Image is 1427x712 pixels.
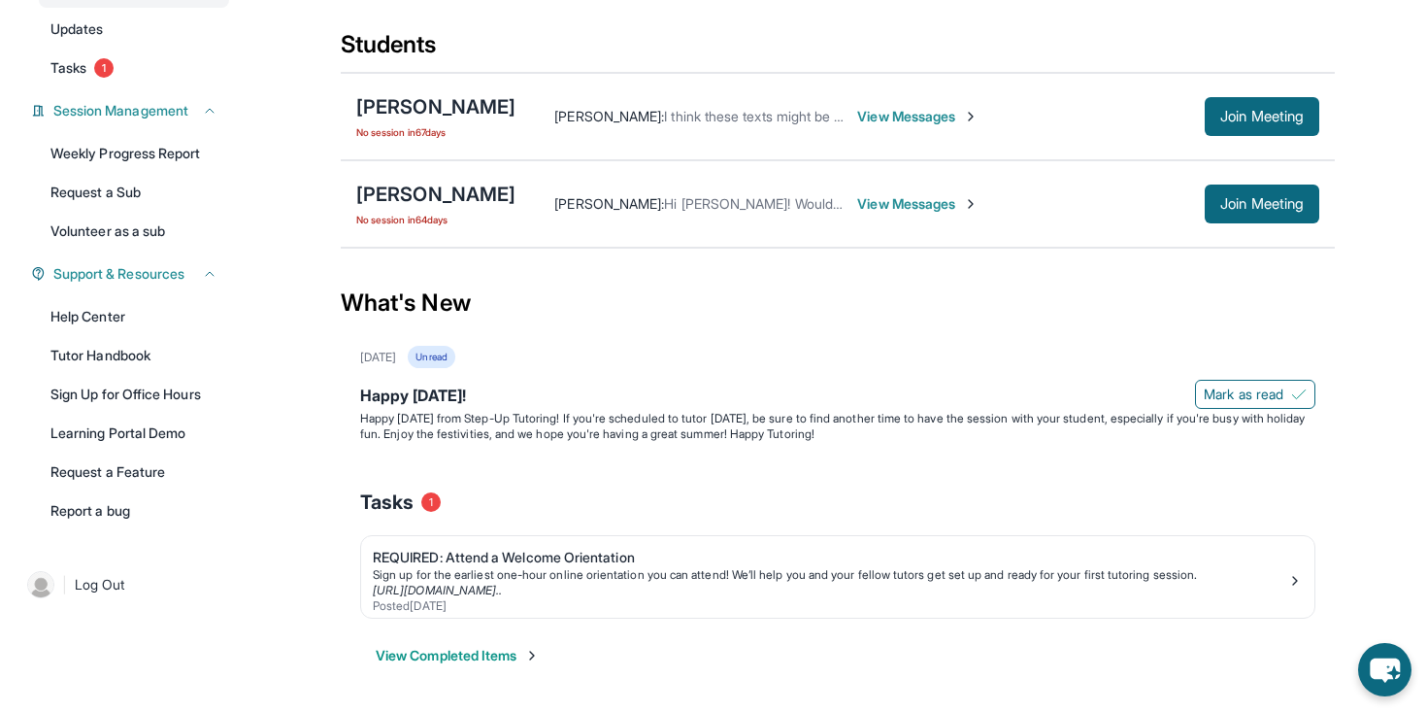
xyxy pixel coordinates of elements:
span: 1 [94,58,114,78]
div: REQUIRED: Attend a Welcome Orientation [373,548,1287,567]
span: I think these texts might be automated so I texted the number they sent [664,108,1103,124]
a: Updates [39,12,229,47]
span: Tasks [50,58,86,78]
a: Tutor Handbook [39,338,229,373]
span: Updates [50,19,104,39]
span: Support & Resources [53,264,184,284]
div: What's New [341,260,1335,346]
div: [DATE] [360,350,396,365]
a: Learning Portal Demo [39,416,229,451]
a: Sign Up for Office Hours [39,377,229,412]
span: No session in 67 days [356,124,515,140]
span: View Messages [857,194,979,214]
div: Unread [408,346,454,368]
button: Mark as read [1195,380,1315,409]
span: Log Out [75,575,125,594]
a: Request a Sub [39,175,229,210]
a: REQUIRED: Attend a Welcome OrientationSign up for the earliest one-hour online orientation you ca... [361,536,1314,618]
a: [URL][DOMAIN_NAME].. [373,583,502,597]
span: Join Meeting [1220,198,1304,210]
button: Join Meeting [1205,185,1319,223]
a: Help Center [39,299,229,334]
span: Mark as read [1204,385,1283,404]
div: Happy [DATE]! [360,384,1315,411]
span: [PERSON_NAME] : [554,195,664,212]
img: user-img [27,571,54,598]
div: Posted [DATE] [373,598,1287,614]
img: Mark as read [1291,387,1307,402]
a: Weekly Progress Report [39,136,229,171]
span: | [62,573,67,596]
span: No session in 64 days [356,212,515,227]
span: [PERSON_NAME] : [554,108,664,124]
button: Support & Resources [46,264,217,284]
a: Request a Feature [39,455,229,490]
div: Students [341,29,1335,72]
a: Volunteer as a sub [39,214,229,249]
span: View Messages [857,107,979,126]
div: [PERSON_NAME] [356,93,515,120]
p: Happy [DATE] from Step-Up Tutoring! If you're scheduled to tutor [DATE], be sure to find another ... [360,411,1315,442]
span: Session Management [53,101,188,120]
div: Sign up for the earliest one-hour online orientation you can attend! We’ll help you and your fell... [373,567,1287,583]
button: Session Management [46,101,217,120]
button: View Completed Items [376,646,540,665]
span: Hi [PERSON_NAME]! Would you like for [PERSON_NAME] and I to continue meeting this year? [664,195,1238,212]
span: Tasks [360,489,414,516]
span: 1 [421,492,441,512]
button: chat-button [1358,643,1411,696]
div: [PERSON_NAME] [356,181,515,208]
a: Tasks1 [39,51,229,85]
a: |Log Out [19,563,229,606]
span: Join Meeting [1220,111,1304,122]
button: Join Meeting [1205,97,1319,136]
img: Chevron-Right [963,196,979,212]
a: Report a bug [39,493,229,528]
img: Chevron-Right [963,109,979,124]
